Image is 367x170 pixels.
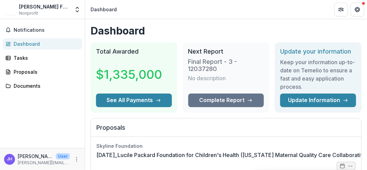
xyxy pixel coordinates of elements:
[14,54,77,61] div: Tasks
[56,153,70,159] p: User
[188,58,264,73] h3: Final Report - 3 - 12037280
[18,153,53,160] p: [PERSON_NAME]
[96,48,172,55] h2: Total Awarded
[88,4,119,14] nav: breadcrumb
[3,25,82,36] button: Notifications
[3,80,82,91] a: Documents
[351,3,364,16] button: Get Help
[188,94,264,107] a: Complete Report
[91,6,117,13] div: Dashboard
[73,155,81,164] button: More
[7,157,12,161] div: Julie Hannon
[14,82,77,89] div: Documents
[188,74,226,82] p: No description
[18,160,70,166] p: [PERSON_NAME][EMAIL_ADDRESS][PERSON_NAME][DOMAIN_NAME]
[14,40,77,47] div: Dashboard
[19,3,70,10] div: [PERSON_NAME] Foundation for Children's Health
[14,68,77,75] div: Proposals
[96,124,356,137] h2: Proposals
[19,10,38,16] span: Nonprofit
[3,66,82,77] a: Proposals
[96,94,172,107] button: See All Payments
[91,25,362,37] h1: Dashboard
[280,48,356,55] h2: Update your information
[3,52,82,63] a: Tasks
[3,38,82,49] a: Dashboard
[280,94,356,107] a: Update Information
[188,48,264,55] h2: Next Report
[96,65,162,84] h3: $1,335,000
[5,4,16,15] img: Lucile Packard Foundation for Children's Health
[73,3,82,16] button: Open entity switcher
[280,58,356,91] h3: Keep your information up-to-date on Temelio to ensure a fast and easy application process.
[14,27,79,33] span: Notifications
[334,3,348,16] button: Partners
